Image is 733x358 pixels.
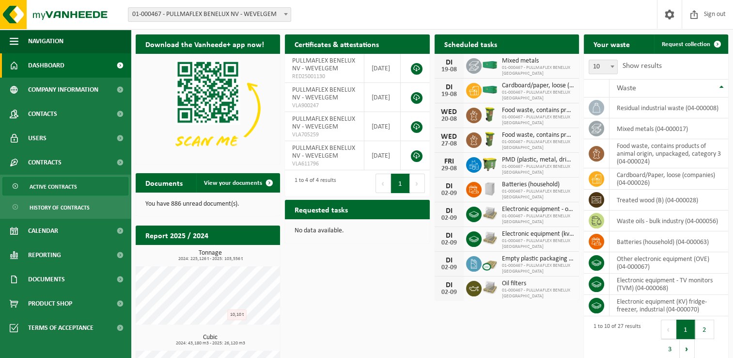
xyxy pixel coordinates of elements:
[28,78,98,102] span: Company information
[292,102,356,110] span: VLA900247
[285,34,389,53] h2: Certificates & attestations
[502,255,574,263] span: Empty plastic packaging of hazardous substances
[439,59,459,66] div: DI
[609,118,728,139] td: mixed metals (04-000017)
[502,156,574,164] span: PMD (plastic, metal, drink cartons) (companies)
[364,141,401,170] td: [DATE]
[292,57,355,72] span: PULLMAFLEX BENELUX NV - WEVELGEM
[140,341,280,346] span: 2024: 43,180 m3 - 2025: 26,120 m3
[28,150,62,175] span: Contracts
[28,126,47,150] span: Users
[439,133,459,141] div: WED
[196,173,279,193] a: View your documents
[199,249,222,257] font: Tonnage
[292,160,356,168] span: VLA611796
[28,53,64,78] span: Dashboard
[502,189,574,200] span: 01-000467 - PULLMAFLEX BENELUX [GEOGRAPHIC_DATA]
[290,173,336,194] div: 1 to 4 of 4 results
[410,174,425,193] button: Next
[482,180,498,197] img: IC-CB-CU
[364,112,401,141] td: [DATE]
[439,141,459,147] div: 27-08
[28,29,63,53] span: Navigation
[502,82,574,90] span: Cardboard/paper, loose (companies)
[391,174,410,193] button: 1
[28,243,61,267] span: Reporting
[439,257,459,264] div: DI
[128,8,291,21] span: 01-000467 - PULLMAFLEX BENELUX NV - WEVELGEM
[136,226,218,244] h2: Report 2025 / 2024
[482,85,498,94] img: HK-XC-40-GN-00
[502,230,574,238] span: Electronic equipment (kv) refrigerated freezer, industrial
[439,165,459,172] div: 29-08
[661,320,676,339] button: Previous
[439,158,459,165] div: FRI
[609,211,728,231] td: Waste oils - bulk industry (04-000056)
[439,281,459,289] div: DI
[609,168,728,190] td: Cardboard/Paper, loose (companies) (04-000026)
[502,263,574,275] span: 01-000467 - PULLMAFLEX BENELUX [GEOGRAPHIC_DATA]
[502,139,574,151] span: 01-000467 - PULLMAFLEX BENELUX [GEOGRAPHIC_DATA]
[482,279,498,296] img: LP-PA-00000-WDN-11
[28,316,94,340] span: Terms of acceptance
[617,84,636,92] span: Waste
[364,83,401,112] td: [DATE]
[502,107,574,114] span: Food waste, contains products of animal origin, unpackaged, category 3
[654,34,727,54] a: Request collection
[502,65,574,77] span: 01-000467 - PULLMAFLEX BENELUX [GEOGRAPHIC_DATA]
[662,41,710,48] span: Request collection
[609,231,728,252] td: batteries (household) (04-000063)
[128,7,291,22] span: 01-000467 - PULLMAFLEX BENELUX NV - WEVELGEM
[285,200,358,219] h2: Requested tasks
[292,86,355,101] span: PULLMAFLEX BENELUX NV - WEVELGEM
[439,240,459,246] div: 02-09
[30,198,90,217] span: History of contracts
[203,334,218,341] font: Cubic
[28,102,57,126] span: Contacts
[609,98,728,118] td: residual industrial waste (04-000008)
[502,238,574,250] span: 01-000467 - PULLMAFLEX BENELUX [GEOGRAPHIC_DATA]
[292,131,356,139] span: VLA705259
[140,257,280,261] span: 2024: 225,126 t - 2025: 103,556 t
[502,206,574,213] span: Electronic equipment - other (other)
[145,201,270,208] p: You have 886 unread document(s).
[502,90,574,101] span: 01-000467 - PULLMAFLEX BENELUX [GEOGRAPHIC_DATA]
[30,178,77,196] span: Active contracts
[292,115,355,130] span: PULLMAFLEX BENELUX NV - WEVELGEM
[609,190,728,211] td: treated wood (B) (04-000028)
[439,207,459,215] div: DI
[292,145,355,160] span: PULLMAFLEX BENELUX NV - WEVELGEM
[623,62,662,70] label: Show results
[295,228,420,234] p: No data available.
[439,289,459,296] div: 02-09
[136,173,192,192] h2: Documents
[502,114,574,126] span: 01-000467 - PULLMAFLEX BENELUX [GEOGRAPHIC_DATA]
[676,320,695,339] button: 1
[502,57,574,65] span: Mixed metals
[439,91,459,98] div: 19-08
[227,309,247,320] div: 10,10 t
[589,60,617,74] span: 10
[292,73,356,81] span: RED25001130
[439,108,459,116] div: WED
[364,54,401,83] td: [DATE]
[439,215,459,222] div: 02-09
[28,292,72,316] span: Product Shop
[439,83,459,91] div: DI
[435,34,507,53] h2: Scheduled tasks
[609,139,728,168] td: food waste, contains products of animal origin, unpackaged, category 3 (04-000024)
[439,232,459,240] div: DI
[28,219,58,243] span: Calendar
[502,131,574,139] span: Food waste, contains products of animal origin, unpackaged, category 3
[375,174,391,193] button: Previous
[609,295,728,316] td: electronic equipment (KV) fridge-freezer, industrial (04-000070)
[136,34,274,53] h2: Download the Vanheede+ app now!
[28,267,65,292] span: Documents
[482,131,498,147] img: WB-0060-HPE-GN-50
[439,182,459,190] div: DI
[482,156,498,172] img: WB-1100-HPE-GN-50
[609,274,728,295] td: electronic equipment - TV monitors (TVM) (04-000068)
[502,288,574,299] span: 01-000467 - PULLMAFLEX BENELUX [GEOGRAPHIC_DATA]
[502,164,574,176] span: 01-000467 - PULLMAFLEX BENELUX [GEOGRAPHIC_DATA]
[204,180,262,186] span: View your documents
